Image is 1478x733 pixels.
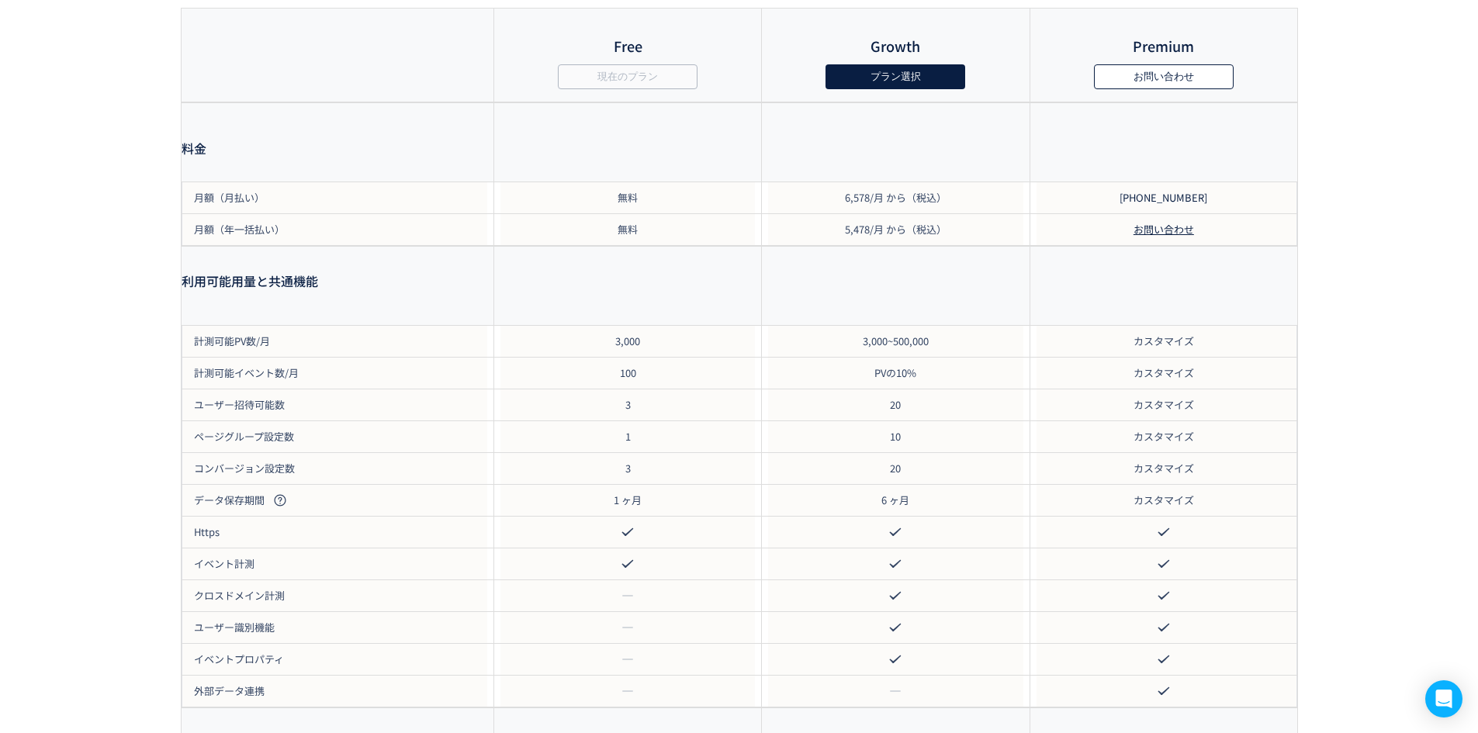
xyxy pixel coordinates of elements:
[182,421,493,452] div: ページグループ設定数
[182,358,493,389] div: 計測可能イベント数/月
[618,214,638,245] span: 無料
[881,485,909,516] span: 6 ヶ月
[182,182,493,213] div: 月額（月払い）
[625,389,630,420] span: 3
[844,214,946,245] span: 5,478/月 から（税込）
[1133,485,1193,516] span: カスタマイズ
[615,326,640,357] span: 3,000
[182,214,493,245] div: 月額（年一括払い）
[1093,64,1233,89] button: お問い合わせ
[874,358,916,389] span: PVの10%
[625,453,630,484] span: 3
[182,485,493,516] div: データ保存期間
[618,182,638,213] span: 無料
[558,64,697,89] button: 現在のプラン
[181,103,493,182] td: 料金
[182,453,493,484] div: コンバージョン設定数
[890,421,901,452] span: 10
[493,36,760,55] h4: Free
[625,421,630,452] span: 1
[844,182,946,213] span: 6,578/月 から（税込）
[1133,389,1193,420] span: カスタマイズ
[1133,453,1193,484] span: カスタマイズ
[1133,358,1193,389] span: カスタマイズ
[182,580,493,611] div: クロスドメイン計測
[1120,182,1207,213] a: [PHONE_NUMBER]
[890,389,901,420] span: 20
[181,247,493,326] td: 利用可能用量と共通機能
[1133,326,1193,357] span: カスタマイズ
[182,517,493,548] div: Https
[182,389,493,420] div: ユーザー招待可能数
[1133,421,1193,452] span: カスタマイズ
[1425,680,1462,717] div: Open Intercom Messenger
[182,612,493,643] div: ユーザー識別機能
[182,644,493,675] div: イベントプロパティ
[890,453,901,484] span: 20
[1133,214,1193,245] a: お問い合わせ
[182,676,493,707] div: 外部データ連携
[182,326,493,357] div: 計測可能PV数/月
[826,64,965,89] button: プラン選択
[619,358,635,389] span: 100
[182,548,493,579] div: イベント計測​
[614,485,642,516] span: 1 ヶ月
[1030,36,1296,55] h4: Premium
[862,326,928,357] span: 3,000~500,000
[762,36,1029,55] h4: Growth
